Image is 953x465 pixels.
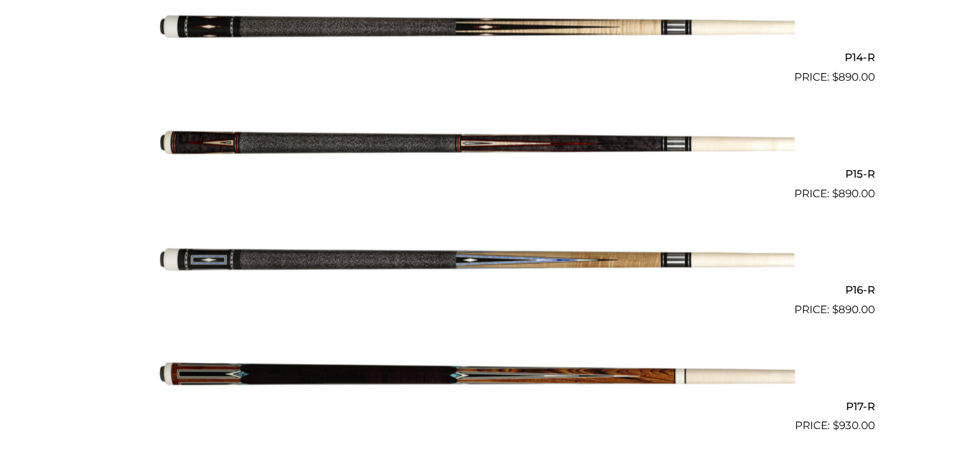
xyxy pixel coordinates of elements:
[159,91,795,197] img: P15-R
[79,323,875,434] a: P17-R $930.00
[832,187,838,200] span: $
[79,162,875,185] h2: P15-R
[79,91,875,202] a: P15-R $890.00
[832,187,875,200] bdi: 890.00
[832,303,875,316] bdi: 890.00
[833,419,875,432] bdi: 930.00
[79,46,875,69] h2: P14-R
[833,419,839,432] span: $
[832,303,838,316] span: $
[832,71,875,83] bdi: 890.00
[159,323,795,429] img: P17-R
[159,207,795,313] img: P16-R
[79,394,875,418] h2: P17-R
[832,71,838,83] span: $
[79,207,875,318] a: P16-R $890.00
[79,278,875,302] h2: P16-R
